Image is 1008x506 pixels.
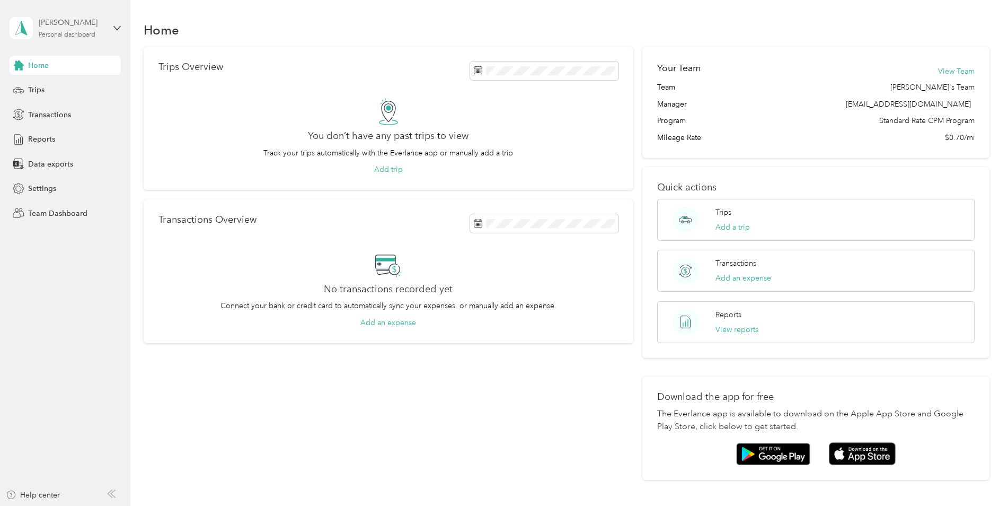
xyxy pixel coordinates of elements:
[28,109,71,120] span: Transactions
[144,24,179,36] h1: Home
[715,324,758,335] button: View reports
[28,208,87,219] span: Team Dashboard
[220,300,556,311] p: Connect your bank or credit card to automatically sync your expenses, or manually add an expense.
[657,62,701,75] h2: Your Team
[28,159,73,170] span: Data exports
[360,317,416,328] button: Add an expense
[28,134,55,145] span: Reports
[657,99,687,110] span: Manager
[657,182,975,193] p: Quick actions
[715,258,756,269] p: Transactions
[736,443,810,465] img: Google play
[938,66,975,77] button: View Team
[715,222,750,233] button: Add a trip
[374,164,403,175] button: Add trip
[158,214,257,225] p: Transactions Overview
[657,115,686,126] span: Program
[657,82,675,93] span: Team
[158,62,223,73] p: Trips Overview
[657,408,975,433] p: The Everlance app is available to download on the Apple App Store and Google Play Store, click be...
[846,100,971,109] span: [EMAIL_ADDRESS][DOMAIN_NAME]
[829,442,896,465] img: App store
[949,447,1008,506] iframe: Everlance-gr Chat Button Frame
[715,309,741,320] p: Reports
[324,284,453,295] h2: No transactions recorded yet
[308,130,468,142] h2: You don’t have any past trips to view
[28,60,49,71] span: Home
[28,84,45,95] span: Trips
[263,147,513,159] p: Track your trips automatically with the Everlance app or manually add a trip
[6,490,60,501] button: Help center
[890,82,975,93] span: [PERSON_NAME]'s Team
[39,17,105,28] div: [PERSON_NAME]
[879,115,975,126] span: Standard Rate CPM Program
[657,391,975,403] p: Download the app for free
[28,183,56,194] span: Settings
[657,132,701,143] span: Mileage Rate
[715,207,731,218] p: Trips
[945,132,975,143] span: $0.70/mi
[715,273,771,284] button: Add an expense
[39,32,95,38] div: Personal dashboard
